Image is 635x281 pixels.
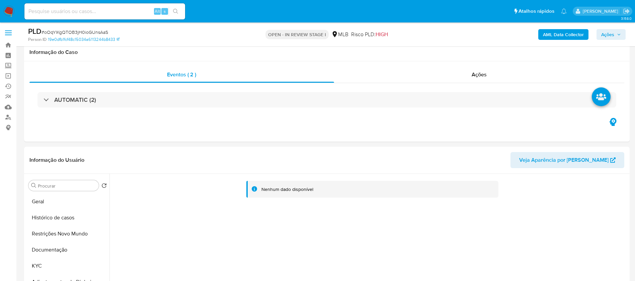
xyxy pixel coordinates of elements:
span: Ações [601,29,614,40]
button: AML Data Collector [538,29,588,40]
a: Notificações [561,8,567,14]
a: 19e0dfb1fcf48c15034a6113244b8433 [48,37,120,43]
h1: Informação do Caso [29,49,624,56]
span: Ações [472,71,487,78]
span: s [164,8,166,14]
div: MLB [331,31,348,38]
a: Sair [623,8,630,15]
span: Veja Aparência por [PERSON_NAME] [519,152,609,168]
h3: AUTOMATIC (2) [54,96,96,103]
p: OPEN - IN REVIEW STAGE I [265,30,329,39]
button: Geral [26,194,109,210]
button: Ações [597,29,626,40]
input: Pesquise usuários ou casos... [24,7,185,16]
div: AUTOMATIC (2) [37,92,616,108]
b: AML Data Collector [543,29,584,40]
span: # oOqYIKgQTOB3jH0ioGUnsAaS [42,29,108,36]
span: Atalhos rápidos [519,8,554,15]
span: Risco PLD: [351,31,388,38]
p: renata.fdelgado@mercadopago.com.br [583,8,621,14]
button: Procurar [31,183,36,188]
button: Histórico de casos [26,210,109,226]
b: Person ID [28,37,47,43]
button: Veja Aparência por [PERSON_NAME] [510,152,624,168]
div: Nenhum dado disponível [261,186,313,193]
b: PLD [28,26,42,37]
h1: Informação do Usuário [29,157,84,163]
button: KYC [26,258,109,274]
span: Eventos ( 2 ) [167,71,196,78]
button: Retornar ao pedido padrão [101,183,107,190]
button: search-icon [169,7,182,16]
button: Restrições Novo Mundo [26,226,109,242]
button: Documentação [26,242,109,258]
input: Procurar [38,183,96,189]
span: Alt [155,8,160,14]
span: HIGH [376,30,388,38]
